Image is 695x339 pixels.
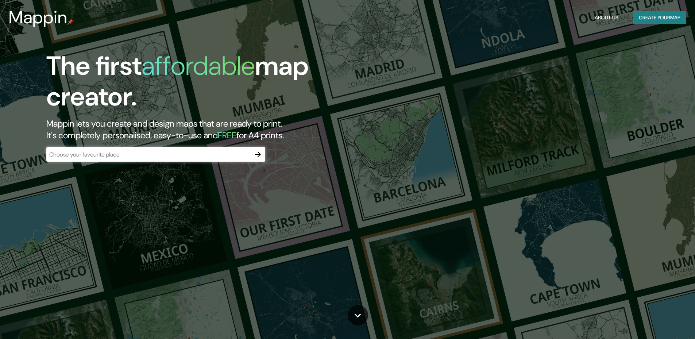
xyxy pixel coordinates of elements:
[46,150,251,159] input: Choose your favourite place
[592,11,621,24] button: About Us
[9,7,67,28] h3: Mappin
[218,130,236,141] h5: FREE
[46,118,394,141] h2: Mappin lets you create and design maps that are ready to print. It's completely personalised, eas...
[633,11,686,24] button: Create yourmap
[142,49,255,83] h1: affordable
[46,51,394,118] h1: The first map creator.
[67,19,73,25] img: mappin-pin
